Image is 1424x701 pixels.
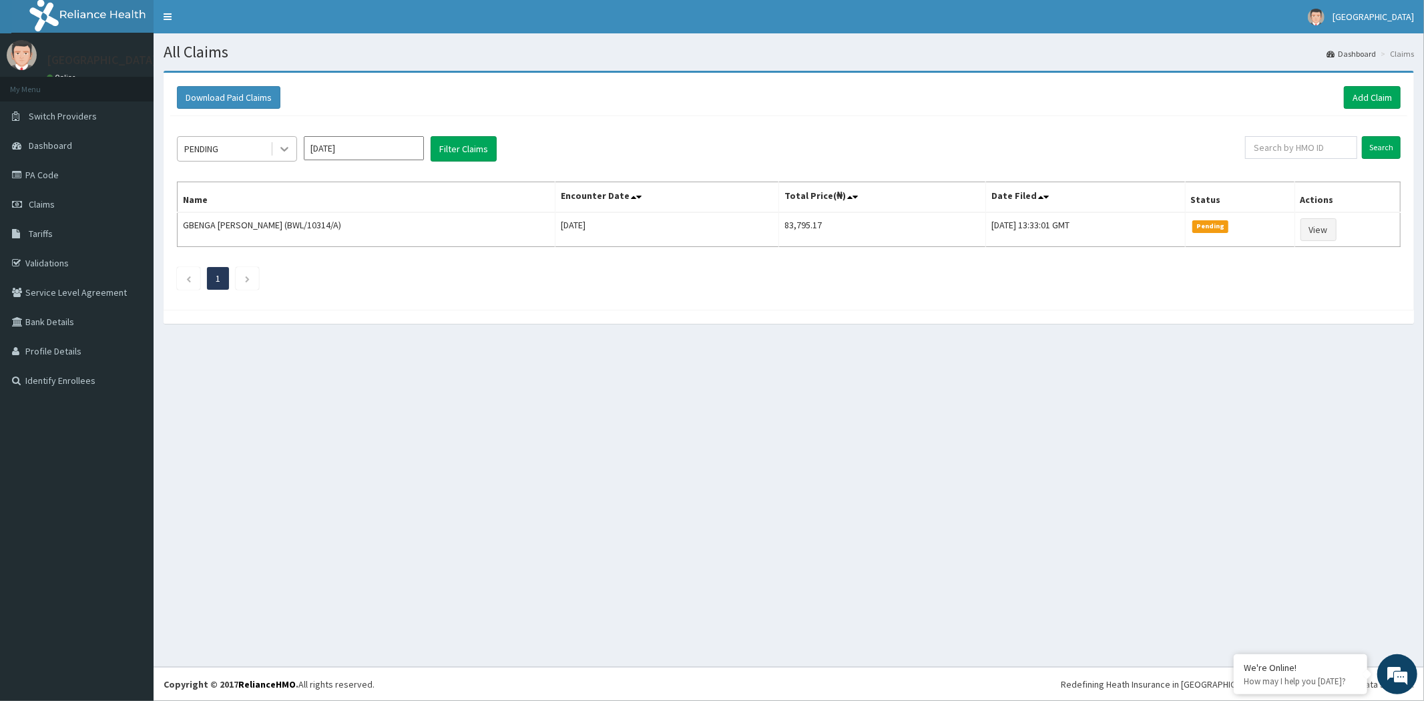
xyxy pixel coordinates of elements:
[778,182,985,213] th: Total Price(₦)
[164,678,298,690] strong: Copyright © 2017 .
[778,212,985,247] td: 83,795.17
[238,678,296,690] a: RelianceHMO
[47,54,157,66] p: [GEOGRAPHIC_DATA]
[431,136,497,162] button: Filter Claims
[1344,86,1401,109] a: Add Claim
[1362,136,1401,159] input: Search
[216,272,220,284] a: Page 1 is your current page
[1244,676,1357,687] p: How may I help you today?
[184,142,218,156] div: PENDING
[1185,182,1294,213] th: Status
[1245,136,1357,159] input: Search by HMO ID
[154,667,1424,701] footer: All rights reserved.
[1333,11,1414,23] span: [GEOGRAPHIC_DATA]
[1327,48,1376,59] a: Dashboard
[1377,48,1414,59] li: Claims
[47,73,79,82] a: Online
[244,272,250,284] a: Next page
[985,182,1185,213] th: Date Filed
[186,272,192,284] a: Previous page
[178,182,555,213] th: Name
[177,86,280,109] button: Download Paid Claims
[1244,662,1357,674] div: We're Online!
[555,212,778,247] td: [DATE]
[29,228,53,240] span: Tariffs
[178,212,555,247] td: GBENGA [PERSON_NAME] (BWL/10314/A)
[29,110,97,122] span: Switch Providers
[7,40,37,70] img: User Image
[985,212,1185,247] td: [DATE] 13:33:01 GMT
[1300,218,1337,241] a: View
[1192,220,1229,232] span: Pending
[1308,9,1325,25] img: User Image
[29,198,55,210] span: Claims
[1061,678,1414,691] div: Redefining Heath Insurance in [GEOGRAPHIC_DATA] using Telemedicine and Data Science!
[1294,182,1400,213] th: Actions
[29,140,72,152] span: Dashboard
[164,43,1414,61] h1: All Claims
[304,136,424,160] input: Select Month and Year
[555,182,778,213] th: Encounter Date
